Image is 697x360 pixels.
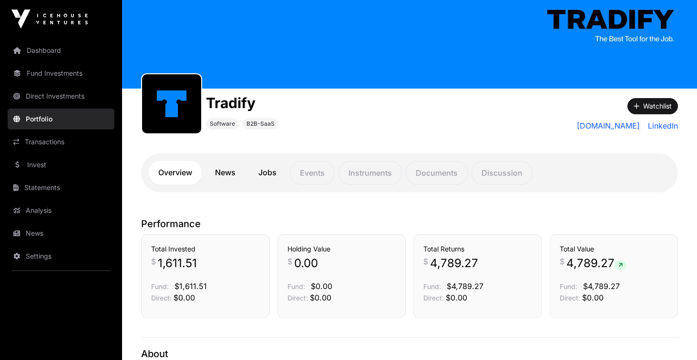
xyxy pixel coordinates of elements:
[423,294,444,302] span: Direct:
[8,154,114,175] a: Invest
[338,161,402,185] p: Instruments
[566,256,626,271] span: 4,789.27
[11,10,88,29] img: Icehouse Ventures Logo
[149,161,670,185] nav: Tabs
[141,217,678,230] p: Performance
[287,294,308,302] span: Direct:
[151,282,169,290] span: Fund:
[423,282,441,290] span: Fund:
[471,161,533,185] p: Discussion
[582,293,604,302] span: $0.00
[310,293,331,302] span: $0.00
[246,120,275,128] span: B2B-SaaS
[8,246,114,267] a: Settings
[560,244,668,254] h3: Total Value
[151,244,260,254] h3: Total Invested
[311,281,332,291] span: $0.00
[8,200,114,221] a: Analysis
[8,40,114,61] a: Dashboard
[287,256,292,267] span: $
[560,294,580,302] span: Direct:
[174,281,207,291] span: $1,611.51
[205,161,245,185] a: News
[151,294,172,302] span: Direct:
[644,120,678,131] a: LinkedIn
[210,120,235,128] span: Software
[249,161,286,185] a: Jobs
[583,281,620,291] span: $4,789.27
[423,256,428,267] span: $
[560,282,577,290] span: Fund:
[406,161,468,185] p: Documents
[158,256,197,271] span: 1,611.51
[206,94,278,111] h1: Tradify
[294,256,318,271] span: 0.00
[627,98,678,114] button: Watchlist
[560,256,564,267] span: $
[151,256,156,267] span: $
[8,109,114,130] a: Portfolio
[8,223,114,244] a: News
[149,161,202,185] a: Overview
[8,177,114,198] a: Statements
[8,63,114,84] a: Fund Investments
[8,131,114,152] a: Transactions
[287,244,396,254] h3: Holding Value
[8,86,114,107] a: Direct Investments
[446,293,467,302] span: $0.00
[423,244,532,254] h3: Total Returns
[146,78,197,130] img: tradify.png
[174,293,195,302] span: $0.00
[287,282,305,290] span: Fund:
[649,314,697,360] iframe: Chat Widget
[430,256,478,271] span: 4,789.27
[577,120,640,131] a: [DOMAIN_NAME]
[447,281,483,291] span: $4,789.27
[290,161,335,185] p: Events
